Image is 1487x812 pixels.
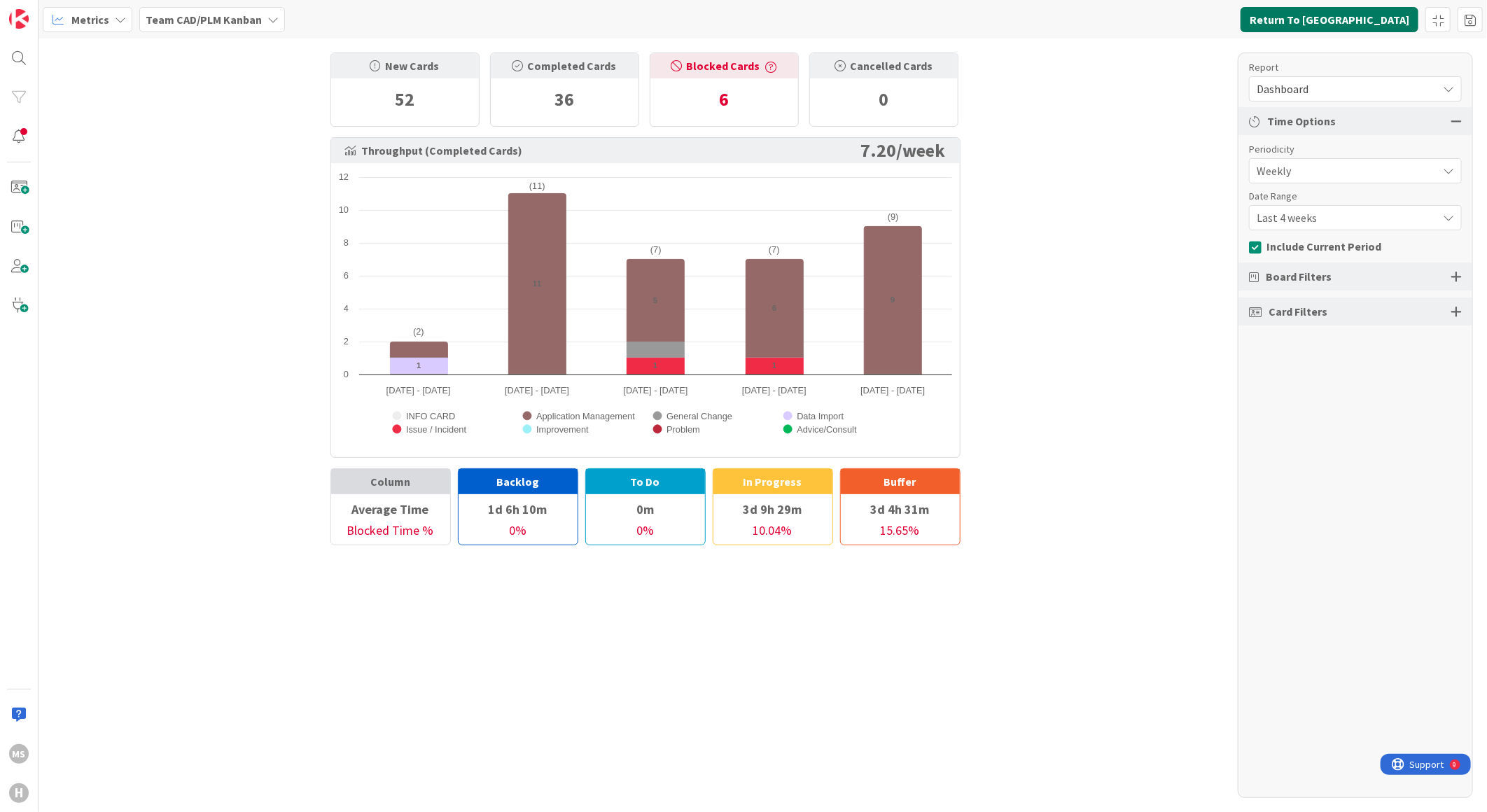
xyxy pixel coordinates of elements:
text: General Change [666,411,732,421]
div: 36 [491,78,638,120]
div: To Do [586,469,705,494]
button: Include Current Period [1249,236,1381,257]
div: 6 [650,78,798,120]
div: 0m [586,497,705,521]
text: Application Management [536,411,635,421]
text: 2 [343,336,348,346]
div: Backlog [459,469,578,494]
text: 8 [343,237,348,248]
text: [DATE] - [DATE] [623,385,687,395]
div: In Progress [713,469,832,494]
div: Completed Cards [491,53,638,78]
text: 12 [338,171,348,182]
text: INFO CARD [406,411,455,421]
text: (7) [769,244,780,255]
div: Report [1249,60,1448,75]
div: H [9,783,29,803]
span: Metrics [71,11,109,28]
b: Team CAD/PLM Kanban [146,13,262,27]
text: 10 [338,204,348,215]
span: Time Options [1267,113,1336,129]
text: 1 [772,361,776,370]
div: 0 [810,78,958,120]
span: Weekly [1257,161,1430,181]
span: Board Filters [1266,268,1332,285]
text: 5 [653,296,657,304]
text: Improvement [536,424,589,435]
span: Card Filters [1269,303,1327,320]
text: Data Import [797,411,844,421]
div: 52 [331,78,479,120]
text: 1 [417,361,421,370]
div: 3d 9h 29m [713,497,832,521]
text: [DATE] - [DATE] [386,385,450,395]
div: 9 [73,6,76,17]
span: Last 4 weeks [1257,208,1430,227]
div: Blocked Cards [650,53,798,78]
div: Buffer [841,469,960,494]
div: Column [331,469,450,494]
text: (9) [888,211,899,222]
text: 4 [343,303,348,314]
text: Advice/Consult [797,424,857,435]
div: MS [9,744,29,764]
div: 3d 4h 31m [841,497,960,521]
span: Support [29,2,64,19]
button: Return To [GEOGRAPHIC_DATA] [1241,7,1418,32]
text: Issue / Incident [406,424,467,435]
div: 10.04 % [713,521,832,545]
div: 0 % [586,521,705,545]
text: (11) [529,181,545,191]
text: 1 [653,361,657,370]
text: Problem [666,424,700,435]
div: Periodicity [1249,142,1448,157]
span: Throughput (Completed Cards) [345,145,523,156]
span: 7.20 / week [861,145,946,156]
div: 0 % [459,521,578,545]
span: Include Current Period [1266,239,1381,253]
div: 15.65 % [841,521,960,545]
text: [DATE] - [DATE] [741,385,806,395]
text: 6 [343,270,348,281]
text: [DATE] - [DATE] [860,385,925,395]
text: [DATE] - [DATE] [505,385,569,395]
div: Average Time [331,497,450,521]
div: Cancelled Cards [810,53,958,78]
div: Date Range [1249,189,1448,204]
text: (2) [413,326,424,337]
text: 11 [533,279,541,288]
text: 9 [891,295,895,304]
img: Visit kanbanzone.com [9,9,29,29]
div: 1d 6h 10m [459,497,578,521]
text: (7) [650,244,662,255]
div: Blocked Time % [331,521,450,545]
text: 6 [772,304,776,312]
span: Dashboard [1257,79,1430,99]
text: 0 [343,369,348,379]
div: New Cards [331,53,479,78]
